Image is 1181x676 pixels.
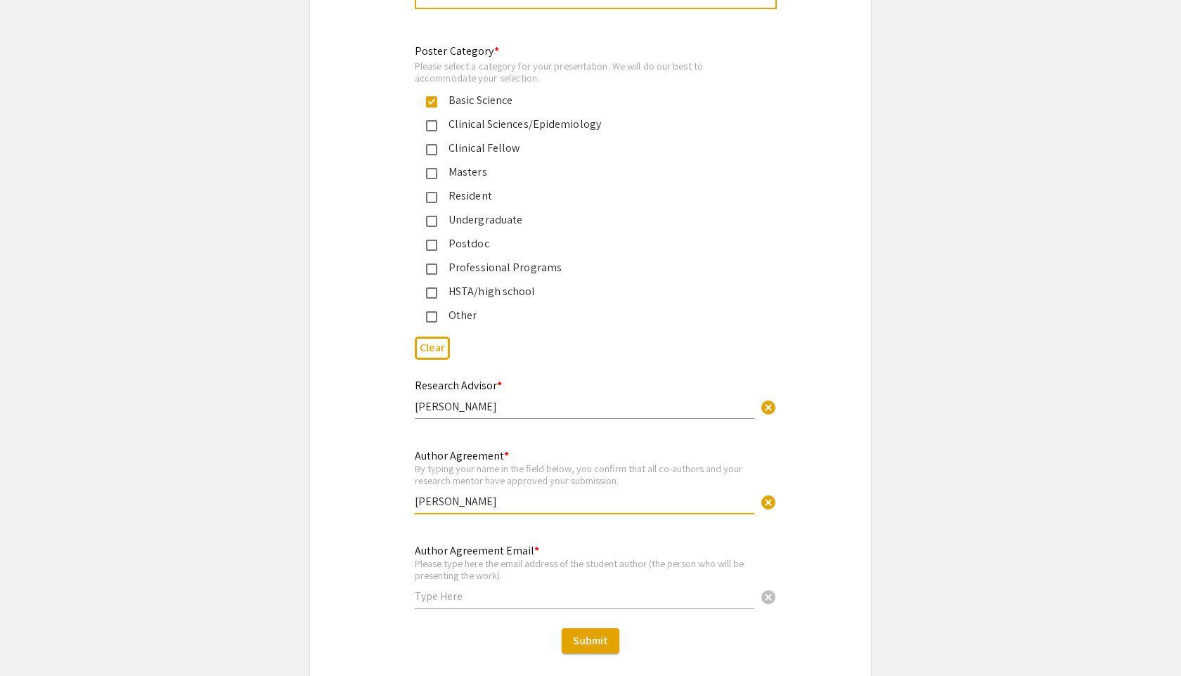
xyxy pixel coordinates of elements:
[437,283,733,300] div: HSTA/high school
[415,399,754,414] input: Type Here
[437,92,733,109] div: Basic Science
[415,557,754,582] div: Please type here the email address of the student author (the person who will be presenting the w...
[415,543,539,558] mat-label: Author Agreement Email
[437,212,733,228] div: Undergraduate
[437,188,733,204] div: Resident
[415,448,509,463] mat-label: Author Agreement
[415,494,754,509] input: Type Here
[437,235,733,252] div: Postdoc
[415,337,450,360] button: Clear
[415,589,754,604] input: Type Here
[11,613,60,665] iframe: Chat
[760,399,777,416] span: cancel
[415,60,744,84] div: Please select a category for your presentation. We will do our best to accommodate your selection.
[415,462,754,487] div: By typing your name in the field below, you confirm that all co-authors and your research mentor ...
[437,307,733,324] div: Other
[562,628,619,654] button: Submit
[437,164,733,181] div: Masters
[754,487,782,515] button: Clear
[415,44,499,58] mat-label: Poster Category
[573,633,608,648] span: Submit
[415,378,502,393] mat-label: Research Advisor
[437,116,733,133] div: Clinical Sciences/Epidemiology
[754,392,782,420] button: Clear
[437,140,733,157] div: Clinical Fellow
[437,259,733,276] div: Professional Programs
[760,494,777,511] span: cancel
[760,589,777,606] span: cancel
[754,582,782,610] button: Clear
